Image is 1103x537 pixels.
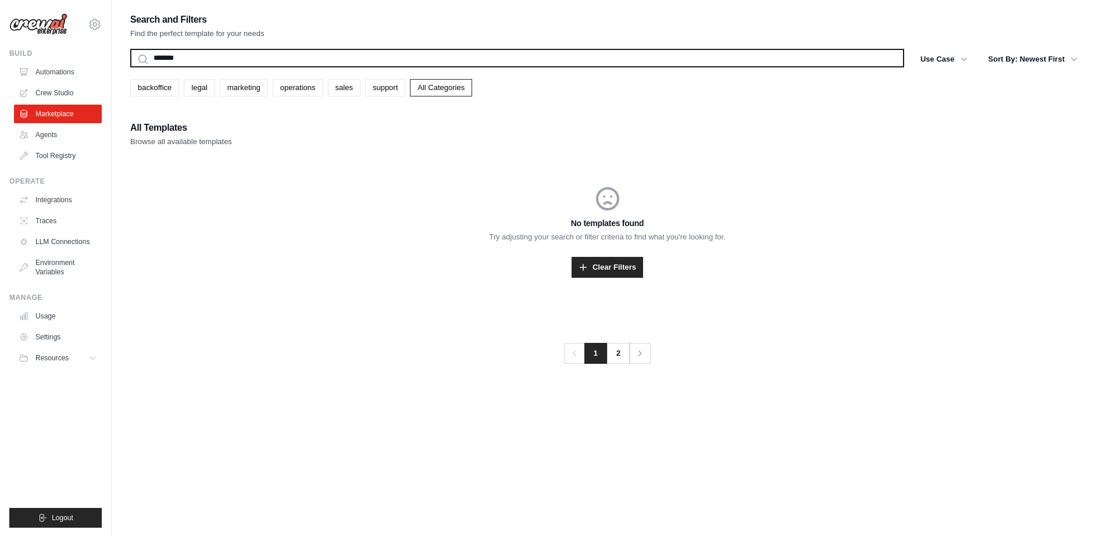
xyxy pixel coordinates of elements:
a: Tool Registry [14,146,102,165]
span: Resources [35,353,69,363]
a: Usage [14,307,102,325]
a: Clear Filters [572,257,643,278]
a: All Categories [410,79,472,96]
a: Traces [14,212,102,230]
p: Browse all available templates [130,136,232,148]
a: marketing [220,79,268,96]
h2: Search and Filters [130,12,265,28]
button: Resources [14,349,102,367]
a: operations [273,79,323,96]
span: Logout [52,513,73,522]
a: Environment Variables [14,253,102,281]
a: Crew Studio [14,84,102,102]
h2: All Templates [130,120,232,136]
a: 2 [606,343,630,364]
img: Logo [9,13,67,35]
a: Settings [14,328,102,346]
div: Manage [9,293,102,302]
h3: No templates found [130,217,1084,229]
a: backoffice [130,79,179,96]
nav: Pagination [564,343,651,364]
a: sales [328,79,360,96]
a: legal [184,79,215,96]
a: Marketplace [14,105,102,123]
span: 1 [584,343,607,364]
a: Automations [14,63,102,81]
a: Integrations [14,191,102,209]
button: Use Case [913,49,975,70]
p: Find the perfect template for your needs [130,28,265,40]
a: support [365,79,405,96]
button: Sort By: Newest First [981,49,1084,70]
div: Build [9,49,102,58]
a: Agents [14,126,102,144]
div: Operate [9,177,102,186]
button: Logout [9,508,102,528]
a: LLM Connections [14,232,102,251]
p: Try adjusting your search or filter criteria to find what you're looking for. [130,231,1084,243]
